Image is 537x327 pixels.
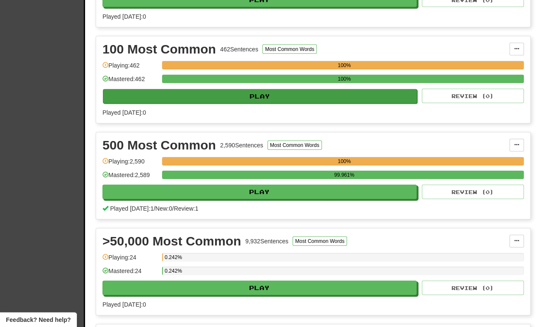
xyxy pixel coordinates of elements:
[102,235,241,248] div: >50,000 Most Common
[102,75,158,89] div: Mastered: 462
[422,185,524,199] button: Review (0)
[172,205,174,212] span: /
[102,13,146,20] span: Played [DATE]: 0
[267,141,322,150] button: Most Common Words
[422,89,524,103] button: Review (0)
[6,316,71,324] span: Open feedback widget
[102,267,158,281] div: Mastered: 24
[110,205,153,212] span: Played [DATE]: 1
[220,141,263,149] div: 2,590 Sentences
[155,205,172,212] span: New: 0
[102,301,146,308] span: Played [DATE]: 0
[102,157,158,171] div: Playing: 2,590
[245,237,288,245] div: 9,932 Sentences
[422,281,524,295] button: Review (0)
[103,89,417,104] button: Play
[165,75,524,83] div: 100%
[174,205,199,212] span: Review: 1
[102,253,158,267] div: Playing: 24
[102,61,158,75] div: Playing: 462
[102,139,216,152] div: 500 Most Common
[102,109,146,116] span: Played [DATE]: 0
[153,205,155,212] span: /
[165,157,524,166] div: 100%
[102,281,417,295] button: Play
[220,45,259,54] div: 462 Sentences
[293,237,347,246] button: Most Common Words
[102,43,216,56] div: 100 Most Common
[165,171,523,179] div: 99.961%
[262,45,317,54] button: Most Common Words
[102,171,158,185] div: Mastered: 2,589
[102,185,417,199] button: Play
[165,61,524,70] div: 100%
